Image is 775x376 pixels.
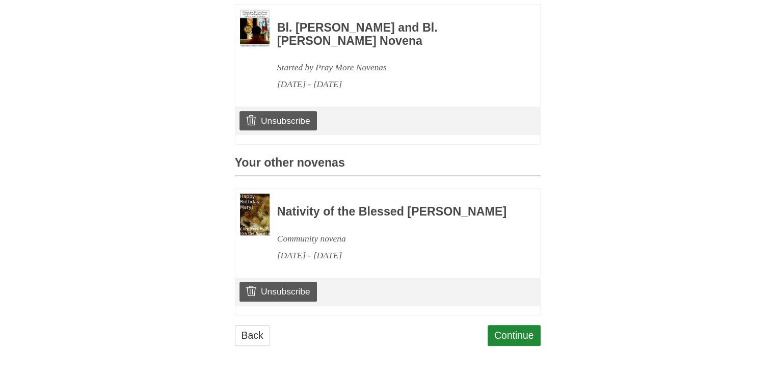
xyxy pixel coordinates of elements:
img: Novena image [240,10,270,47]
img: Novena image [240,194,270,235]
a: Continue [488,325,541,346]
div: Started by Pray More Novenas [277,59,513,76]
div: Community novena [277,230,513,247]
div: [DATE] - [DATE] [277,247,513,264]
h3: Bl. [PERSON_NAME] and Bl. [PERSON_NAME] Novena [277,21,513,47]
h3: Nativity of the Blessed [PERSON_NAME] [277,205,513,219]
a: Back [235,325,270,346]
a: Unsubscribe [239,111,316,130]
h3: Your other novenas [235,156,541,176]
a: Unsubscribe [239,282,316,301]
div: [DATE] - [DATE] [277,76,513,93]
